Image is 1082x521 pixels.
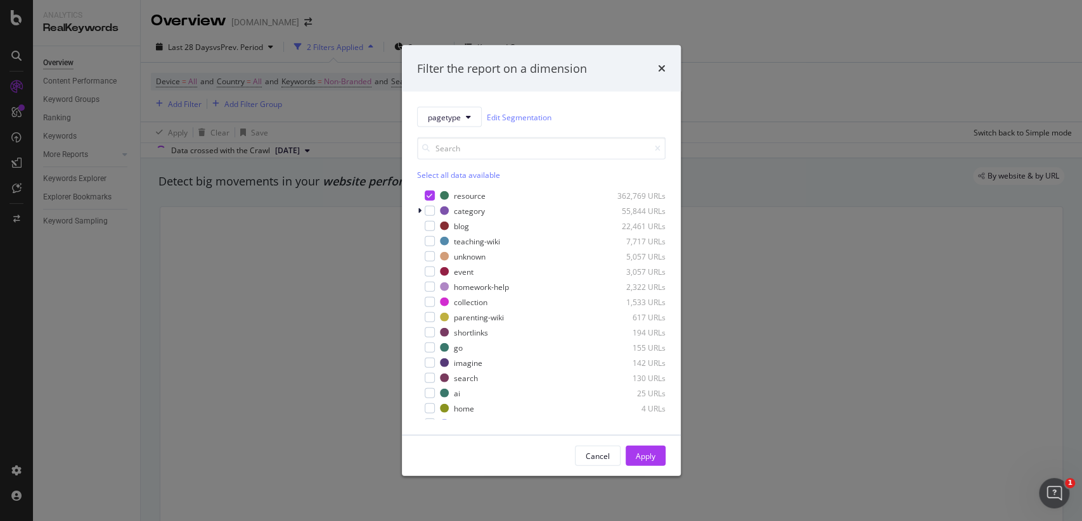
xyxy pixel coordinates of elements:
[417,137,666,160] input: Search
[428,111,461,122] span: pagetype
[603,327,666,337] div: 194 URLs
[454,342,463,353] div: go
[417,60,587,77] div: Filter the report on a dimension
[1039,478,1069,508] iframe: Intercom live chat
[454,387,460,398] div: ai
[603,296,666,307] div: 1,533 URLs
[487,110,551,123] a: Edit Segmentation
[454,235,500,246] div: teaching-wiki
[603,251,666,261] div: 5,057 URLs
[603,190,666,201] div: 362,769 URLs
[454,266,473,277] div: event
[603,403,666,413] div: 4 URLs
[603,235,666,246] div: 7,717 URLs
[658,60,666,77] div: times
[454,190,486,201] div: resource
[454,220,469,231] div: blog
[454,311,504,322] div: parenting-wiki
[454,403,474,413] div: home
[636,450,655,461] div: Apply
[575,446,621,466] button: Cancel
[402,45,681,476] div: modal
[417,170,666,180] div: Select all data available
[603,281,666,292] div: 2,322 URLs
[454,372,478,383] div: search
[603,387,666,398] div: 25 URLs
[1065,478,1075,488] span: 1
[603,220,666,231] div: 22,461 URLs
[603,205,666,216] div: 55,844 URLs
[454,357,482,368] div: imagine
[603,418,666,429] div: 2 URLs
[603,342,666,353] div: 155 URLs
[586,450,610,461] div: Cancel
[626,446,666,466] button: Apply
[454,327,488,337] div: shortlinks
[454,281,509,292] div: homework-help
[603,357,666,368] div: 142 URLs
[454,205,485,216] div: category
[603,311,666,322] div: 617 URLs
[603,266,666,277] div: 3,057 URLs
[603,372,666,383] div: 130 URLs
[454,251,486,261] div: unknown
[417,107,482,127] button: pagetype
[454,296,487,307] div: collection
[454,418,486,429] div: premium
